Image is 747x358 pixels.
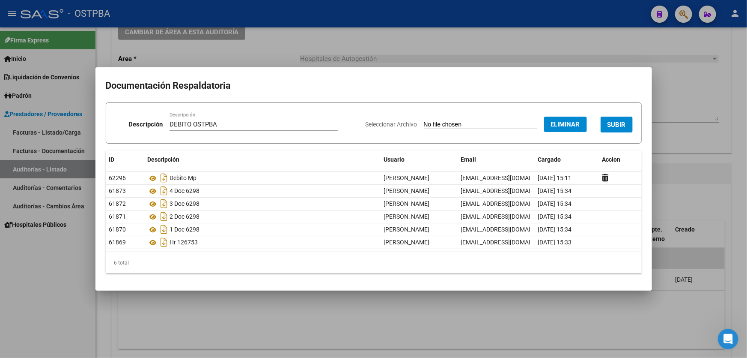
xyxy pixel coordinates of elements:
datatable-header-cell: Descripción [144,150,381,169]
div: 1 Doc 6298 [148,223,377,236]
span: 61870 [109,226,126,233]
i: Descargar documento [159,184,170,198]
span: Accion [602,156,621,163]
button: Eliminar [544,117,587,132]
span: [PERSON_NAME] [384,200,430,207]
h2: Documentación Respaldatoria [106,78,642,94]
span: [DATE] 15:34 [538,187,572,194]
span: [DATE] 15:34 [538,200,572,207]
span: [PERSON_NAME] [384,187,430,194]
span: Usuario [384,156,405,163]
span: Email [461,156,476,163]
span: [DATE] 15:34 [538,226,572,233]
iframe: Intercom live chat [718,329,738,349]
span: 61872 [109,200,126,207]
button: SUBIR [601,117,633,132]
p: Descripción [128,120,163,129]
span: [EMAIL_ADDRESS][DOMAIN_NAME] [461,200,556,207]
span: [DATE] 15:11 [538,174,572,181]
span: [PERSON_NAME] [384,213,430,220]
span: 62296 [109,174,126,181]
div: Hr 126753 [148,235,377,249]
span: [EMAIL_ADDRESS][DOMAIN_NAME] [461,239,556,246]
i: Descargar documento [159,223,170,236]
div: 6 total [106,252,642,274]
span: Cargado [538,156,561,163]
span: Seleccionar Archivo [366,121,417,128]
div: 4 Doc 6298 [148,184,377,198]
span: [PERSON_NAME] [384,226,430,233]
i: Descargar documento [159,171,170,185]
span: 61871 [109,213,126,220]
datatable-header-cell: ID [106,150,144,169]
span: [EMAIL_ADDRESS][DOMAIN_NAME] [461,226,556,233]
span: SUBIR [607,121,626,129]
i: Descargar documento [159,197,170,211]
span: 61873 [109,187,126,194]
datatable-header-cell: Cargado [535,150,599,169]
span: [EMAIL_ADDRESS][DOMAIN_NAME] [461,174,556,181]
div: Debito Mp [148,171,377,185]
span: Descripción [148,156,180,163]
i: Descargar documento [159,235,170,249]
span: [DATE] 15:34 [538,213,572,220]
datatable-header-cell: Accion [599,150,642,169]
div: 2 Doc 6298 [148,210,377,223]
span: [EMAIL_ADDRESS][DOMAIN_NAME] [461,213,556,220]
span: 61869 [109,239,126,246]
i: Descargar documento [159,210,170,223]
span: [EMAIL_ADDRESS][DOMAIN_NAME] [461,187,556,194]
span: Eliminar [551,120,580,128]
datatable-header-cell: Usuario [381,150,458,169]
span: [PERSON_NAME] [384,239,430,246]
div: 3 Doc 6298 [148,197,377,211]
span: [DATE] 15:33 [538,239,572,246]
span: ID [109,156,115,163]
span: [PERSON_NAME] [384,174,430,181]
datatable-header-cell: Email [458,150,535,169]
